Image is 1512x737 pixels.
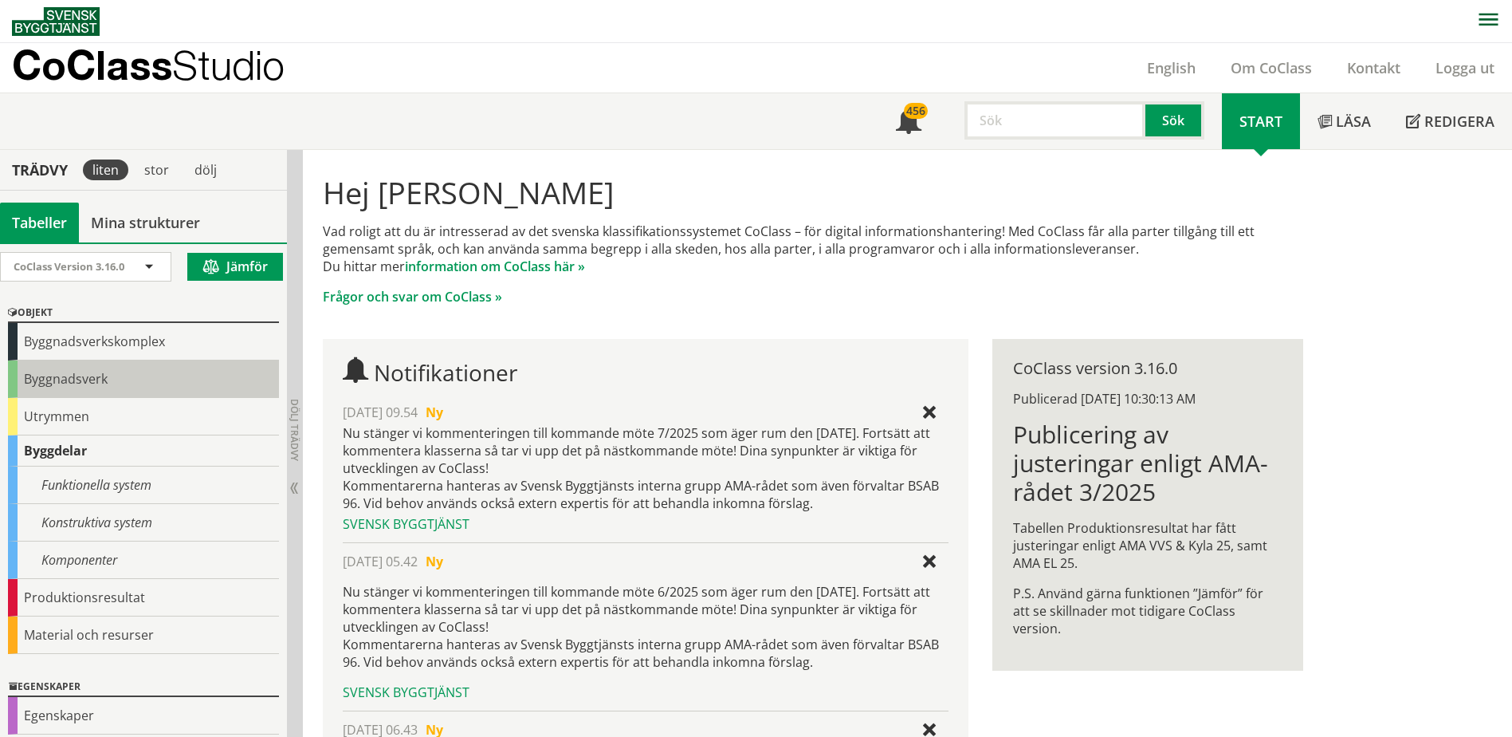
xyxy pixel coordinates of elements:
[1388,93,1512,149] a: Redigera
[343,553,418,570] span: [DATE] 05.42
[1129,58,1213,77] a: English
[135,160,179,180] div: stor
[8,678,279,697] div: Egenskaper
[1013,585,1282,637] p: P.S. Använd gärna funktionen ”Jämför” för att se skillnader mot tidigare CoClass version.
[8,579,279,617] div: Produktionsresultat
[1013,420,1282,506] h1: Publicering av justeringar enligt AMA-rådet 3/2025
[8,697,279,735] div: Egenskaper
[3,161,77,179] div: Trädvy
[8,304,279,323] div: Objekt
[426,553,443,570] span: Ny
[323,223,1302,275] p: Vad roligt att du är intresserad av det svenska klassifikationssystemet CoClass – för digital inf...
[896,110,921,136] span: Notifikationer
[79,203,212,242] a: Mina strukturer
[185,160,226,180] div: dölj
[1239,112,1282,131] span: Start
[14,259,124,274] span: CoClass Version 3.16.0
[343,404,418,421] span: [DATE] 09.54
[405,258,585,275] a: information om CoClass här »
[12,7,100,36] img: Svensk Byggtjänst
[904,103,928,119] div: 456
[8,361,279,398] div: Byggnadsverk
[374,357,517,388] span: Notifikationer
[343,515,948,533] div: Svensk Byggtjänst
[172,41,285,89] span: Studio
[343,684,948,701] div: Svensk Byggtjänst
[8,323,279,361] div: Byggnadsverkskomplex
[8,436,279,467] div: Byggdelar
[8,617,279,654] div: Material och resurser
[1213,58,1329,77] a: Om CoClass
[1329,58,1418,77] a: Kontakt
[1418,58,1512,77] a: Logga ut
[1145,101,1204,140] button: Sök
[1013,519,1282,572] p: Tabellen Produktionsresultat har fått justeringar enligt AMA VVS & Kyla 25, samt AMA EL 25.
[288,399,301,461] span: Dölj trädvy
[83,160,128,180] div: liten
[878,93,939,149] a: 456
[343,424,948,512] div: Nu stänger vi kommenteringen till kommande möte 7/2025 som äger rum den [DATE]. Fortsätt att komm...
[1424,112,1494,131] span: Redigera
[323,175,1302,210] h1: Hej [PERSON_NAME]
[8,398,279,436] div: Utrymmen
[8,542,279,579] div: Komponenter
[964,101,1145,140] input: Sök
[343,583,948,671] p: Nu stänger vi kommenteringen till kommande möte 6/2025 som äger rum den [DATE]. Fortsätt att komm...
[1013,360,1282,377] div: CoClass version 3.16.0
[12,56,285,74] p: CoClass
[1013,390,1282,408] div: Publicerad [DATE] 10:30:13 AM
[1222,93,1300,149] a: Start
[8,504,279,542] div: Konstruktiva system
[187,253,283,281] button: Jämför
[8,467,279,504] div: Funktionella system
[426,404,443,421] span: Ny
[12,43,319,93] a: CoClassStudio
[323,288,502,305] a: Frågor och svar om CoClass »
[1336,112,1371,131] span: Läsa
[1300,93,1388,149] a: Läsa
